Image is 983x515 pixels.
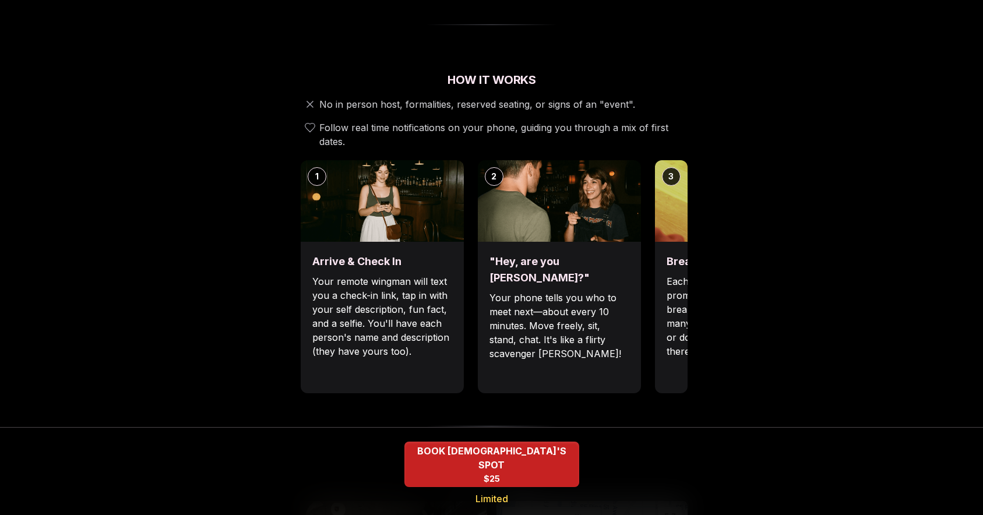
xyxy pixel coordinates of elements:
p: Your remote wingman will text you a check-in link, tap in with your self description, fun fact, a... [312,274,452,358]
span: $25 [484,473,500,485]
p: Each date will have new convo prompts on screen to help break the ice. Cycle through as many as y... [667,274,806,358]
span: Follow real time notifications on your phone, guiding you through a mix of first dates. [319,121,683,149]
img: "Hey, are you Max?" [478,160,641,242]
img: Break the ice with prompts [655,160,818,242]
div: 2 [485,167,503,186]
p: Your phone tells you who to meet next—about every 10 minutes. Move freely, sit, stand, chat. It's... [489,291,629,361]
div: 1 [308,167,326,186]
h3: "Hey, are you [PERSON_NAME]?" [489,253,629,286]
button: BOOK QUEER WOMEN'S SPOT - Limited [404,442,579,487]
span: No in person host, formalities, reserved seating, or signs of an "event". [319,97,635,111]
span: Limited [475,492,508,506]
span: BOOK [DEMOGRAPHIC_DATA]'S SPOT [404,444,579,472]
img: Arrive & Check In [301,160,464,242]
div: 3 [662,167,681,186]
h2: How It Works [296,72,688,88]
h3: Break the ice with prompts [667,253,806,270]
h3: Arrive & Check In [312,253,452,270]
